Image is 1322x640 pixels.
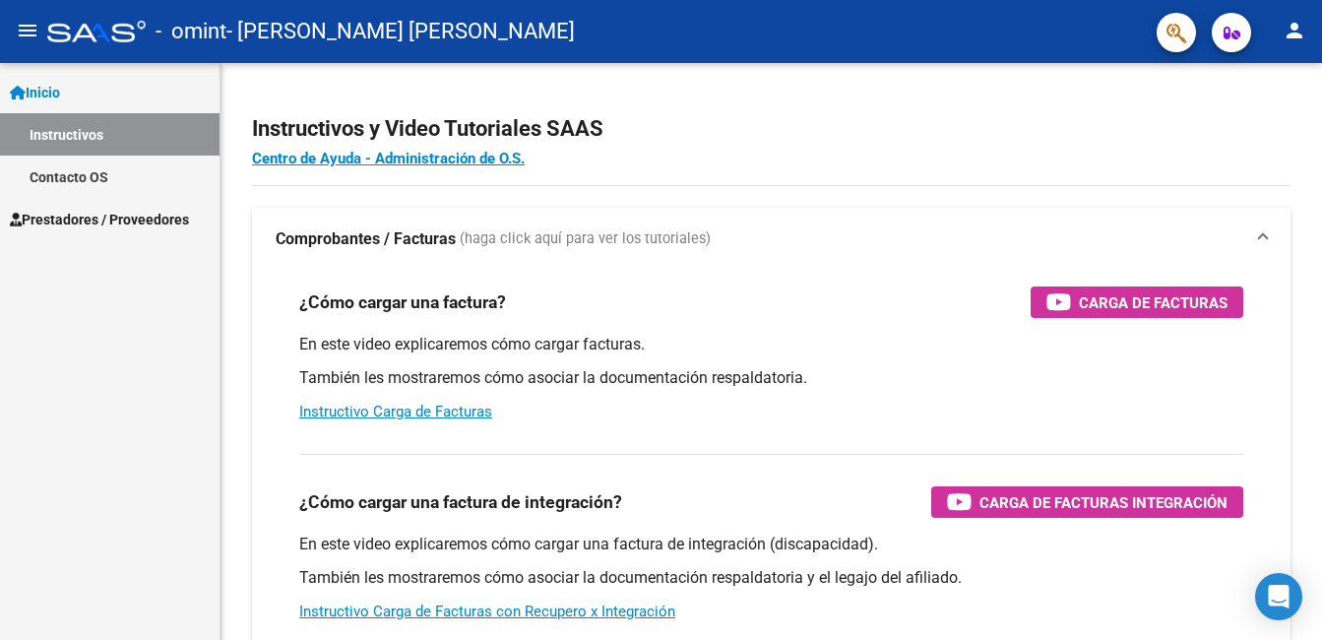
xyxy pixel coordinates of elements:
[299,367,1243,389] p: También les mostraremos cómo asociar la documentación respaldatoria.
[16,19,39,42] mat-icon: menu
[252,110,1291,148] h2: Instructivos y Video Tutoriales SAAS
[1255,573,1302,620] div: Open Intercom Messenger
[1031,287,1243,318] button: Carga de Facturas
[299,403,492,420] a: Instructivo Carga de Facturas
[10,209,189,230] span: Prestadores / Proveedores
[299,288,506,316] h3: ¿Cómo cargar una factura?
[299,603,675,620] a: Instructivo Carga de Facturas con Recupero x Integración
[299,488,622,516] h3: ¿Cómo cargar una factura de integración?
[276,228,456,250] strong: Comprobantes / Facturas
[931,486,1243,518] button: Carga de Facturas Integración
[252,208,1291,271] mat-expansion-panel-header: Comprobantes / Facturas (haga click aquí para ver los tutoriales)
[299,534,1243,555] p: En este video explicaremos cómo cargar una factura de integración (discapacidad).
[1079,290,1228,315] span: Carga de Facturas
[299,334,1243,355] p: En este video explicaremos cómo cargar facturas.
[252,150,525,167] a: Centro de Ayuda - Administración de O.S.
[10,82,60,103] span: Inicio
[299,567,1243,589] p: También les mostraremos cómo asociar la documentación respaldatoria y el legajo del afiliado.
[156,10,226,53] span: - omint
[460,228,711,250] span: (haga click aquí para ver los tutoriales)
[1283,19,1306,42] mat-icon: person
[226,10,575,53] span: - [PERSON_NAME] [PERSON_NAME]
[979,490,1228,515] span: Carga de Facturas Integración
